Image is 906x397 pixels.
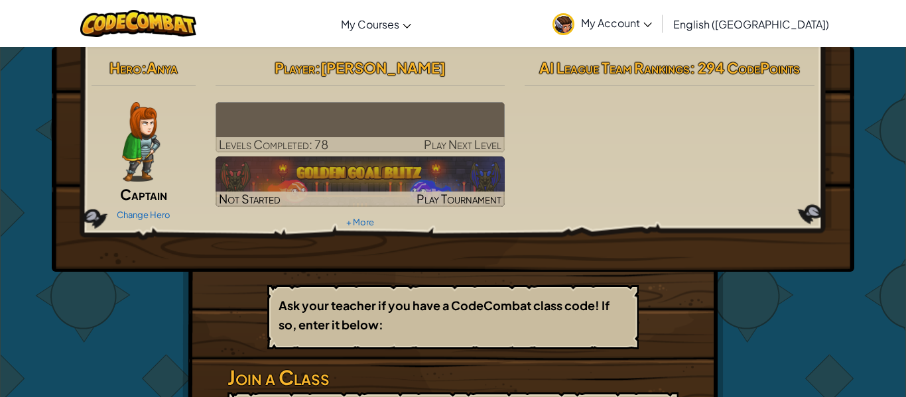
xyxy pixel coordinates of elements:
[341,17,399,31] span: My Courses
[315,58,320,77] span: :
[667,6,836,42] a: English ([GEOGRAPHIC_DATA])
[279,298,610,332] b: Ask your teacher if you have a CodeCombat class code! If so, enter it below:
[424,137,501,152] span: Play Next Level
[334,6,418,42] a: My Courses
[122,102,160,182] img: captain-pose.png
[80,10,196,37] img: CodeCombat logo
[216,102,505,152] a: Play Next Level
[275,58,315,77] span: Player
[219,191,281,206] span: Not Started
[109,58,141,77] span: Hero
[417,191,501,206] span: Play Tournament
[141,58,147,77] span: :
[227,363,679,392] h3: Join a Class
[117,209,170,220] a: Change Hero
[690,58,800,77] span: : 294 CodePoints
[219,137,328,152] span: Levels Completed: 78
[673,17,829,31] span: English ([GEOGRAPHIC_DATA])
[546,3,659,44] a: My Account
[216,156,505,207] img: Golden Goal
[120,185,167,203] span: Captain
[320,58,446,77] span: [PERSON_NAME]
[581,16,652,30] span: My Account
[216,156,505,207] a: Not StartedPlay Tournament
[539,58,690,77] span: AI League Team Rankings
[346,217,374,227] a: + More
[552,13,574,35] img: avatar
[147,58,178,77] span: Anya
